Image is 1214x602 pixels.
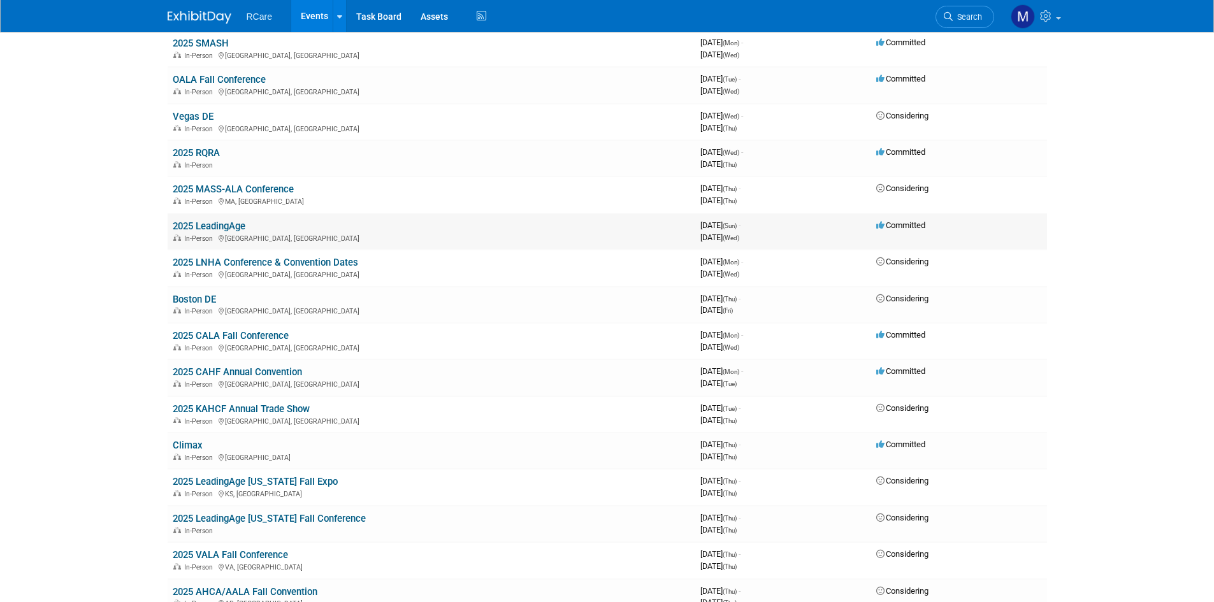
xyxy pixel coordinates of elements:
[173,476,338,487] a: 2025 LeadingAge [US_STATE] Fall Expo
[876,294,929,303] span: Considering
[700,488,737,498] span: [DATE]
[173,50,690,60] div: [GEOGRAPHIC_DATA], [GEOGRAPHIC_DATA]
[173,52,181,58] img: In-Person Event
[876,147,925,157] span: Committed
[700,366,743,376] span: [DATE]
[173,366,302,378] a: 2025 CAHF Annual Convention
[741,147,743,157] span: -
[173,147,220,159] a: 2025 RQRA
[741,38,743,47] span: -
[723,88,739,95] span: (Wed)
[723,307,733,314] span: (Fri)
[723,563,737,570] span: (Thu)
[184,490,217,498] span: In-Person
[876,220,925,230] span: Committed
[876,366,925,376] span: Committed
[876,476,929,485] span: Considering
[173,513,366,524] a: 2025 LeadingAge [US_STATE] Fall Conference
[876,257,929,266] span: Considering
[723,515,737,522] span: (Thu)
[700,452,737,461] span: [DATE]
[700,415,737,425] span: [DATE]
[876,111,929,120] span: Considering
[184,563,217,571] span: In-Person
[173,490,181,496] img: In-Person Event
[173,378,690,389] div: [GEOGRAPHIC_DATA], [GEOGRAPHIC_DATA]
[723,222,737,229] span: (Sun)
[700,586,741,596] span: [DATE]
[700,549,741,559] span: [DATE]
[741,111,743,120] span: -
[953,12,982,22] span: Search
[173,183,294,195] a: 2025 MASS-ALA Conference
[723,380,737,387] span: (Tue)
[184,52,217,60] span: In-Person
[173,342,690,352] div: [GEOGRAPHIC_DATA], [GEOGRAPHIC_DATA]
[723,332,739,339] span: (Mon)
[739,220,741,230] span: -
[723,149,739,156] span: (Wed)
[700,74,741,83] span: [DATE]
[723,259,739,266] span: (Mon)
[173,257,358,268] a: 2025 LNHA Conference & Convention Dates
[739,549,741,559] span: -
[700,196,737,205] span: [DATE]
[700,183,741,193] span: [DATE]
[173,111,213,122] a: Vegas DE
[184,380,217,389] span: In-Person
[739,74,741,83] span: -
[700,294,741,303] span: [DATE]
[700,440,741,449] span: [DATE]
[173,234,181,241] img: In-Person Event
[173,403,310,415] a: 2025 KAHCF Annual Trade Show
[173,220,245,232] a: 2025 LeadingAge
[876,330,925,340] span: Committed
[739,586,741,596] span: -
[876,183,929,193] span: Considering
[173,440,203,451] a: Climax
[173,330,289,341] a: 2025 CALA Fall Conference
[876,513,929,522] span: Considering
[173,527,181,533] img: In-Person Event
[184,125,217,133] span: In-Person
[700,342,739,352] span: [DATE]
[173,74,266,85] a: OALA Fall Conference
[876,440,925,449] span: Committed
[173,563,181,570] img: In-Person Event
[723,76,737,83] span: (Tue)
[173,380,181,387] img: In-Person Event
[184,161,217,169] span: In-Person
[876,403,929,413] span: Considering
[700,86,739,96] span: [DATE]
[700,257,743,266] span: [DATE]
[184,197,217,206] span: In-Person
[723,113,739,120] span: (Wed)
[723,478,737,485] span: (Thu)
[741,330,743,340] span: -
[247,11,272,22] span: RCare
[739,183,741,193] span: -
[184,307,217,315] span: In-Person
[936,6,994,28] a: Search
[723,234,739,241] span: (Wed)
[700,476,741,485] span: [DATE]
[173,197,181,204] img: In-Person Event
[168,11,231,24] img: ExhibitDay
[723,454,737,461] span: (Thu)
[184,417,217,426] span: In-Person
[173,561,690,571] div: VA, [GEOGRAPHIC_DATA]
[173,294,216,305] a: Boston DE
[700,147,743,157] span: [DATE]
[700,305,733,315] span: [DATE]
[173,549,288,561] a: 2025 VALA Fall Conference
[173,454,181,460] img: In-Person Event
[723,441,737,448] span: (Thu)
[741,366,743,376] span: -
[184,344,217,352] span: In-Person
[173,305,690,315] div: [GEOGRAPHIC_DATA], [GEOGRAPHIC_DATA]
[173,415,690,426] div: [GEOGRAPHIC_DATA], [GEOGRAPHIC_DATA]
[739,440,741,449] span: -
[723,52,739,59] span: (Wed)
[173,196,690,206] div: MA, [GEOGRAPHIC_DATA]
[184,271,217,279] span: In-Person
